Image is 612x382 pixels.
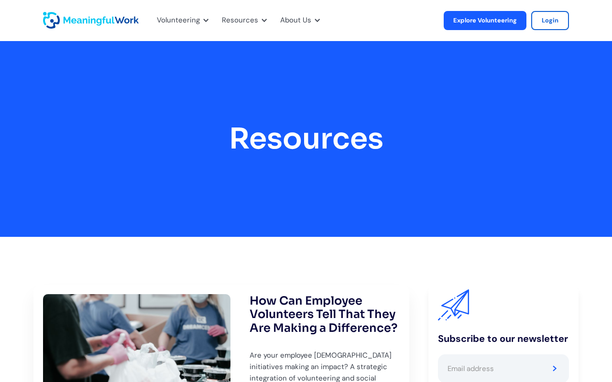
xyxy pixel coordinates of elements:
[531,11,569,30] a: Login
[43,12,67,29] a: home
[274,5,323,36] div: About Us
[216,5,270,36] div: Resources
[438,332,569,345] div: Subscribe to our newsletter
[151,5,211,36] div: Volunteering
[229,123,383,155] h1: Resources
[444,11,526,30] a: Explore Volunteering
[250,294,400,335] h3: How Can Employee Volunteers Tell That They Are Making a Difference?
[222,14,258,27] div: Resources
[280,14,311,27] div: About Us
[553,366,557,371] img: Send email button.
[157,14,200,27] div: Volunteering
